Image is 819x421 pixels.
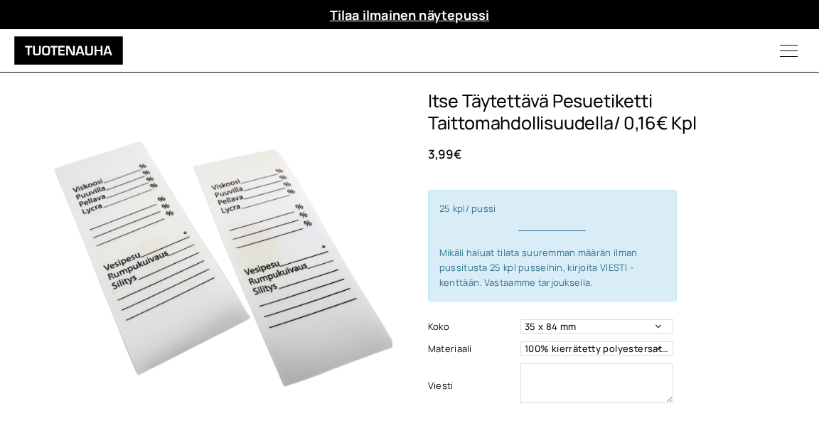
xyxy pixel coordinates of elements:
span: € [454,146,461,162]
label: Materiaali [428,341,517,356]
label: Viesti [428,378,517,393]
a: Tilaa ilmainen näytepussi [330,6,490,23]
button: Menu [759,29,819,72]
span: 25 kpl/ pussi Mikäli haluat tilata suuremman määrän ilman pussitusta 25 kpl pusseihin, kirjoita V... [439,202,665,289]
h1: Itse täytettävä pesuetiketti taittomahdollisuudella/ 0,16€ kpl [428,90,798,134]
bdi: 3,99 [428,146,461,162]
label: Koko [428,319,517,334]
img: Tuotenauha Oy [14,36,123,65]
